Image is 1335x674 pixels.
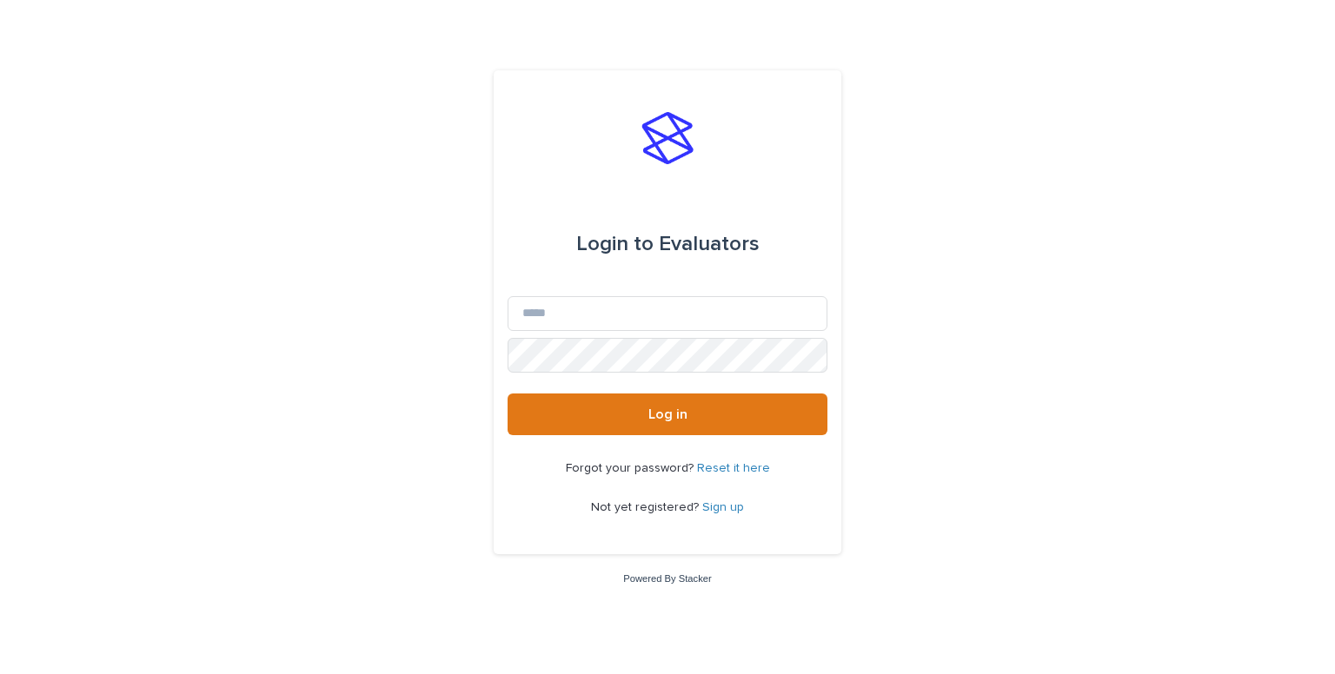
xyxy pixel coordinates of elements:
[641,112,694,164] img: stacker-logo-s-only.png
[648,407,687,421] span: Log in
[508,393,827,435] button: Log in
[576,220,760,268] div: Evaluators
[591,501,702,513] span: Not yet registered?
[702,501,744,513] a: Sign up
[566,462,697,474] span: Forgot your password?
[576,234,654,254] span: Login to
[623,573,711,584] a: Powered By Stacker
[697,462,770,474] a: Reset it here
